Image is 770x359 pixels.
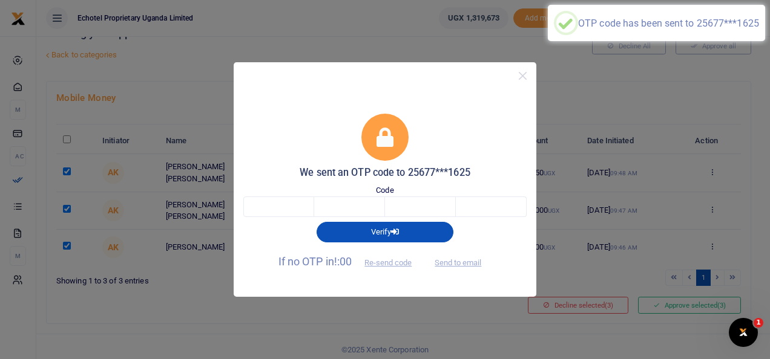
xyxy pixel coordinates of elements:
button: Close [514,67,531,85]
span: If no OTP in [278,255,423,268]
h5: We sent an OTP code to 25677***1625 [243,167,527,179]
span: !:00 [334,255,352,268]
iframe: Intercom live chat [729,318,758,347]
div: OTP code has been sent to 25677***1625 [578,18,759,29]
span: 1 [754,318,763,328]
button: Verify [317,222,453,242]
label: Code [376,184,393,196]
